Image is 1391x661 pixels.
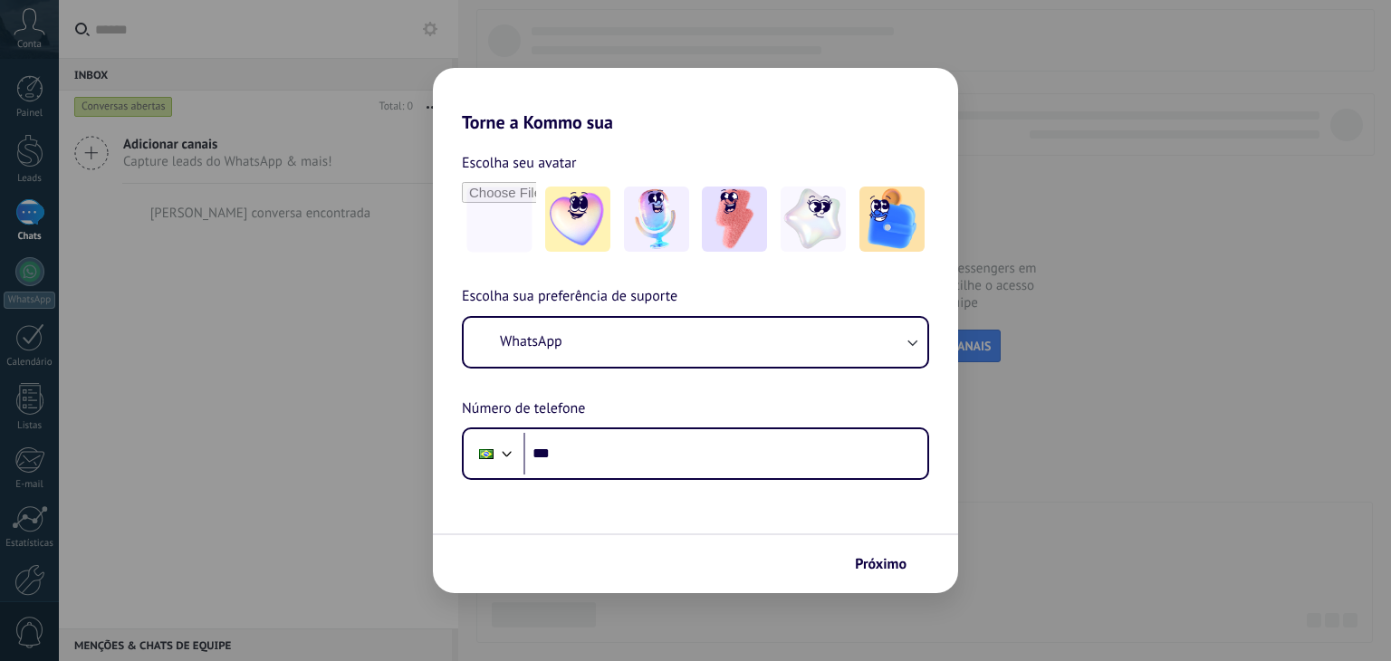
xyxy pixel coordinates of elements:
[469,435,504,473] div: Brazil: + 55
[859,187,925,252] img: -5.jpeg
[855,558,907,570] span: Próximo
[464,318,927,367] button: WhatsApp
[624,187,689,252] img: -2.jpeg
[433,68,958,133] h2: Torne a Kommo sua
[462,398,585,421] span: Número de telefone
[545,187,610,252] img: -1.jpeg
[462,285,677,309] span: Escolha sua preferência de suporte
[500,332,562,350] span: WhatsApp
[702,187,767,252] img: -3.jpeg
[462,151,577,175] span: Escolha seu avatar
[781,187,846,252] img: -4.jpeg
[847,549,931,580] button: Próximo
